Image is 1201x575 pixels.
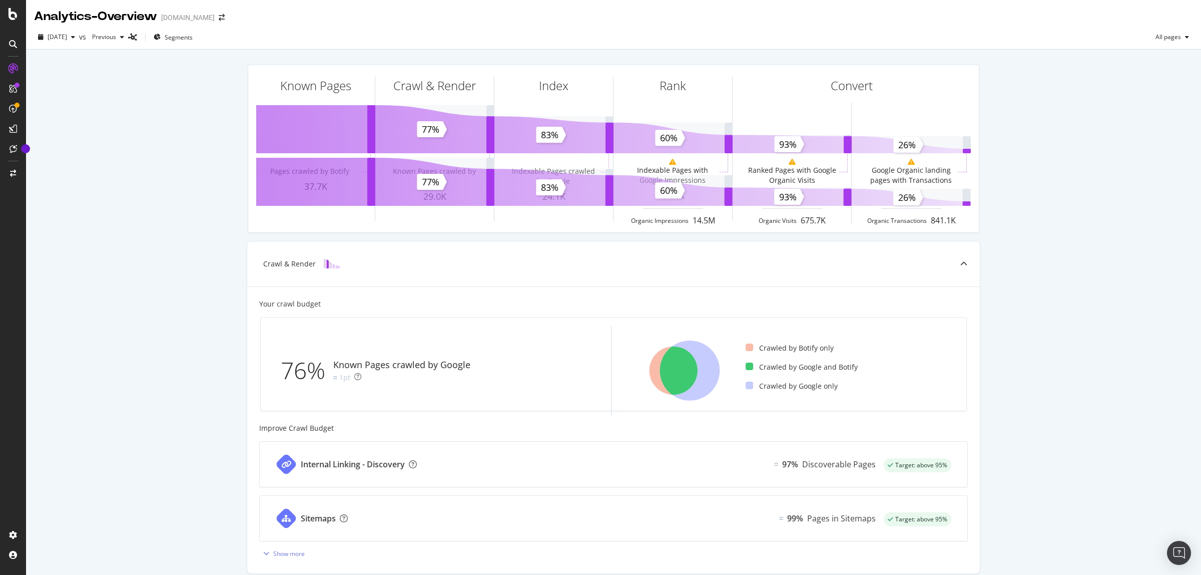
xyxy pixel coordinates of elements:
span: Target: above 95% [895,516,947,522]
span: Target: above 95% [895,462,947,468]
div: Tooltip anchor [21,144,30,153]
div: Crawled by Botify only [746,343,834,353]
div: Known Pages crawled by Google [389,166,479,186]
div: 76% [281,354,333,387]
span: Previous [88,33,116,41]
div: Your crawl budget [259,299,321,309]
a: SitemapsEqual99%Pages in Sitemapssuccess label [259,495,968,541]
div: Open Intercom Messenger [1167,541,1191,565]
div: 29.0K [375,190,494,203]
button: [DATE] [34,29,79,45]
div: success label [884,458,951,472]
div: Pages crawled by Botify [270,166,349,176]
div: Indexable Pages crawled by Google [508,166,598,186]
div: 14.5M [693,215,715,226]
img: Equal [333,376,337,379]
div: Crawl & Render [263,259,316,269]
div: Index [539,77,568,94]
a: Internal Linking - DiscoveryEqual97%Discoverable Pagessuccess label [259,441,968,487]
span: vs [79,32,88,42]
div: 37.7K [256,180,375,193]
div: 24.1K [494,190,613,203]
div: 99% [787,513,803,524]
button: All pages [1151,29,1193,45]
button: Segments [150,29,197,45]
img: Equal [779,517,783,520]
img: block-icon [324,259,340,268]
div: Known Pages crawled by Google [333,359,470,372]
div: arrow-right-arrow-left [219,14,225,21]
div: Show more [273,549,305,558]
div: Rank [660,77,686,94]
div: Known Pages [280,77,351,94]
div: 14.4K [614,189,732,202]
div: 97% [782,459,798,470]
div: Pages in Sitemaps [807,513,876,524]
div: Crawl & Render [393,77,476,94]
button: Show more [259,545,305,561]
button: Previous [88,29,128,45]
div: success label [884,512,951,526]
div: Crawled by Google only [746,381,838,391]
span: Segments [165,33,193,42]
img: Equal [774,463,778,466]
div: [DOMAIN_NAME] [161,13,215,23]
div: Crawled by Google and Botify [746,362,858,372]
div: Sitemaps [301,513,336,524]
span: All pages [1151,33,1181,41]
div: Indexable Pages with Google Impressions [628,165,717,185]
span: 2025 Aug. 10th [48,33,67,41]
div: Internal Linking - Discovery [301,459,405,470]
div: 1pt [339,373,350,383]
div: Organic Impressions [631,216,689,225]
div: Discoverable Pages [802,459,876,470]
div: Improve Crawl Budget [259,423,968,433]
div: Analytics - Overview [34,8,157,25]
